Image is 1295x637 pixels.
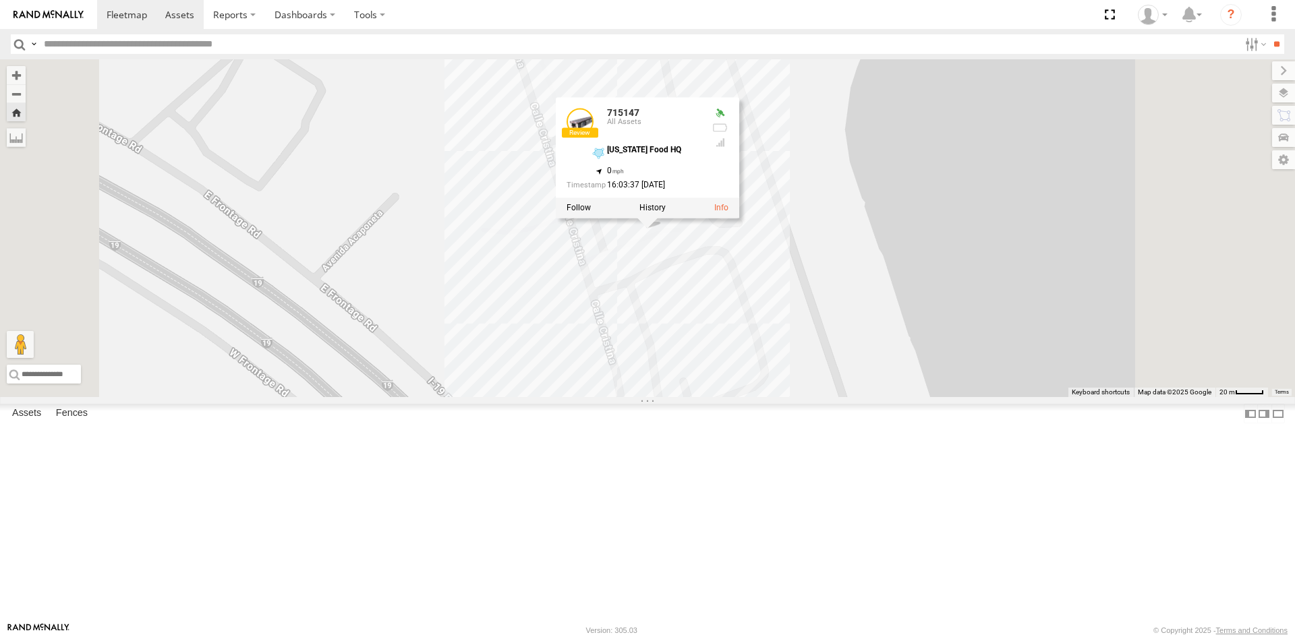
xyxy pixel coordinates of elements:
[5,404,48,423] label: Assets
[49,404,94,423] label: Fences
[1257,404,1271,423] label: Dock Summary Table to the Right
[7,624,69,637] a: Visit our Website
[712,137,728,148] div: Last Event GSM Signal Strength
[7,331,34,358] button: Drag Pegman onto the map to open Street View
[7,128,26,147] label: Measure
[567,181,701,189] div: Date/time of location update
[586,626,637,634] div: Version: 305.03
[567,108,594,135] a: View Asset Details
[28,34,39,54] label: Search Query
[1244,404,1257,423] label: Dock Summary Table to the Left
[712,108,728,119] div: Valid GPS Fix
[712,122,728,133] div: No battery health information received from this device.
[1240,34,1269,54] label: Search Filter Options
[7,103,26,121] button: Zoom Home
[1271,404,1285,423] label: Hide Summary Table
[1275,390,1289,395] a: Terms
[1219,388,1235,396] span: 20 m
[1072,388,1130,397] button: Keyboard shortcuts
[714,203,728,212] a: View Asset Details
[7,84,26,103] button: Zoom out
[607,146,701,154] div: [US_STATE] Food HQ
[7,66,26,84] button: Zoom in
[607,166,624,175] span: 0
[1133,5,1172,25] div: Sylvia McKeever
[607,118,701,126] div: All Assets
[1138,388,1211,396] span: Map data ©2025 Google
[607,107,639,118] a: 715147
[13,10,84,20] img: rand-logo.svg
[1215,388,1268,397] button: Map Scale: 20 m per 39 pixels
[1220,4,1242,26] i: ?
[1272,150,1295,169] label: Map Settings
[1153,626,1288,634] div: © Copyright 2025 -
[567,203,591,212] label: Realtime tracking of Asset
[639,203,666,212] label: View Asset History
[1216,626,1288,634] a: Terms and Conditions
